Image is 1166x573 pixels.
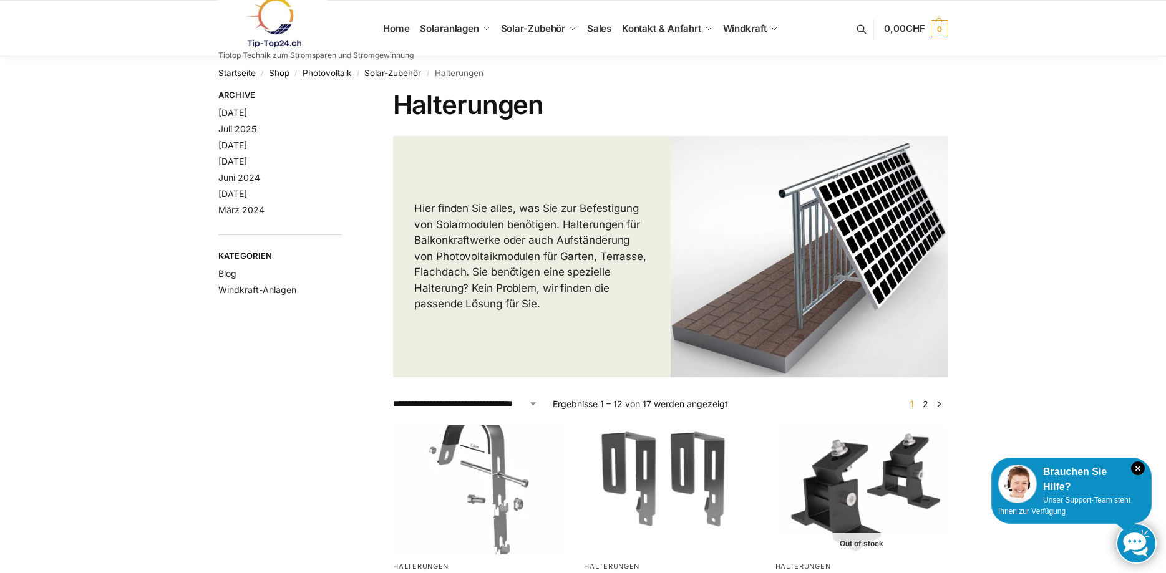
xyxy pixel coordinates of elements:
span: Kategorien [218,250,343,262]
span: / [421,69,434,79]
a: [DATE] [218,156,247,166]
a: Solaranlagen [415,1,495,57]
a: Blog [218,268,236,279]
button: Close filters [342,90,349,104]
span: Unser Support-Team steht Ihnen zur Verfügung [998,496,1130,516]
img: Balkonhaken für Solarmodule - Eckig [584,425,756,554]
span: Solar-Zubehör [501,22,566,34]
a: Halterungen [584,562,639,571]
p: Ergebnisse 1 – 12 von 17 werden angezeigt [553,397,728,410]
span: Sales [587,22,612,34]
a: Halterungen [775,562,831,571]
a: [DATE] [218,107,247,118]
a: Juni 2024 [218,172,260,183]
a: Startseite [218,68,256,78]
nav: Produkt-Seitennummerierung [903,397,948,410]
img: Customer service [998,465,1037,503]
a: [DATE] [218,140,247,150]
p: Tiptop Technik zum Stromsparen und Stromgewinnung [218,52,414,59]
a: Photovoltaik [303,68,351,78]
a: Windkraft [717,1,783,57]
img: Halterungen [671,136,948,378]
i: Schließen [1131,461,1145,475]
img: Balkonhaken für runde Handläufe [393,425,565,554]
img: Gelenkhalterung Solarmodul [775,425,948,554]
a: Shop [269,68,289,78]
h1: Halterungen [393,89,948,120]
span: Solaranlagen [420,22,479,34]
span: / [289,69,303,79]
span: Seite 1 [907,398,917,409]
div: Brauchen Sie Hilfe? [998,465,1145,494]
select: Shop-Reihenfolge [393,397,538,410]
a: Out of stockGelenkhalterung Solarmodul [775,425,948,554]
p: Hier finden Sie alles, was Sie zur Befestigung von Solarmodulen benötigen. Halterungen für Balkon... [414,201,649,312]
a: Solar-Zubehör [495,1,581,57]
span: 0 [931,20,948,37]
a: Sales [581,1,616,57]
a: Solar-Zubehör [364,68,421,78]
a: Seite 2 [920,398,931,409]
span: Archive [218,89,343,102]
a: Halterungen [393,562,449,571]
nav: Breadcrumb [218,57,948,89]
span: CHF [906,22,925,34]
a: Windkraft-Anlagen [218,284,296,295]
a: Kontakt & Anfahrt [616,1,717,57]
a: 0,00CHF 0 [884,10,948,47]
a: → [934,397,943,410]
span: / [351,69,364,79]
a: Juli 2025 [218,123,256,134]
span: Windkraft [723,22,767,34]
a: März 2024 [218,205,265,215]
span: / [256,69,269,79]
span: Kontakt & Anfahrt [622,22,701,34]
a: [DATE] [218,188,247,199]
span: 0,00 [884,22,925,34]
